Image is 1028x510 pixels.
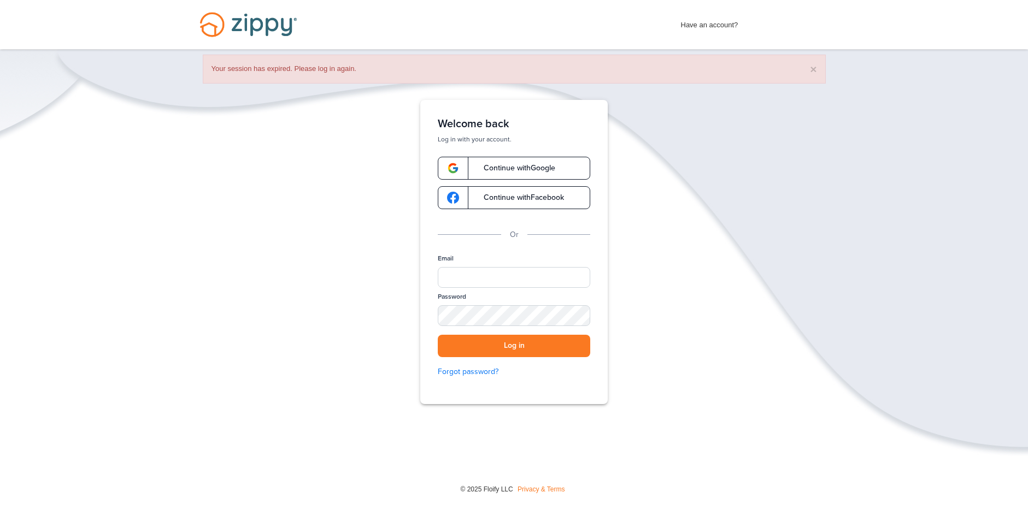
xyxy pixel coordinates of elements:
[447,192,459,204] img: google-logo
[510,229,519,241] p: Or
[438,292,466,301] label: Password
[473,194,564,201] span: Continue with Facebook
[810,63,816,75] button: ×
[518,485,565,493] a: Privacy & Terms
[447,162,459,174] img: google-logo
[460,485,513,493] span: © 2025 Floify LLC
[438,267,590,288] input: Email
[438,117,590,131] h1: Welcome back
[438,135,590,144] p: Log in with your account.
[438,157,590,180] a: google-logoContinue withGoogle
[438,305,590,326] input: Password
[473,164,555,172] span: Continue with Google
[438,254,454,263] label: Email
[438,335,590,357] button: Log in
[681,14,738,31] span: Have an account?
[203,55,826,84] div: Your session has expired. Please log in again.
[438,186,590,209] a: google-logoContinue withFacebook
[438,366,590,378] a: Forgot password?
